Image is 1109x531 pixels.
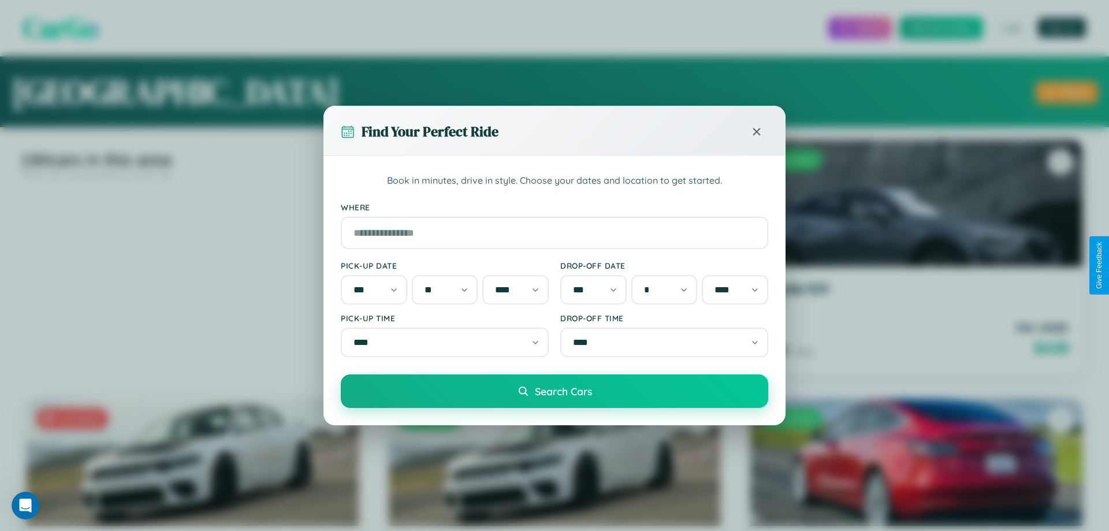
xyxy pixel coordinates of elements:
[341,261,549,270] label: Pick-up Date
[362,122,498,141] h3: Find Your Perfect Ride
[341,313,549,323] label: Pick-up Time
[341,374,768,408] button: Search Cars
[560,313,768,323] label: Drop-off Time
[560,261,768,270] label: Drop-off Date
[535,385,592,398] span: Search Cars
[341,173,768,188] p: Book in minutes, drive in style. Choose your dates and location to get started.
[341,202,768,212] label: Where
